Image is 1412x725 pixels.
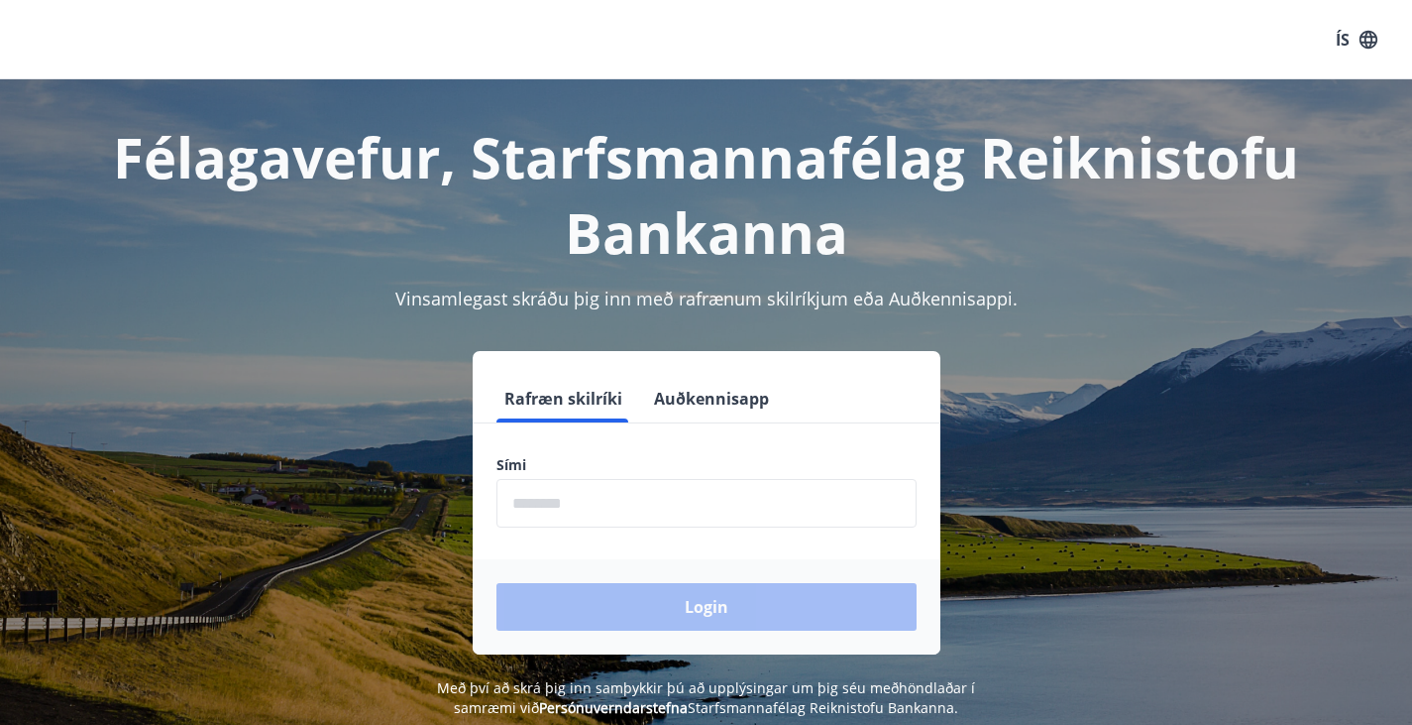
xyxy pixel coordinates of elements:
h1: Félagavefur, Starfsmannafélag Reiknistofu Bankanna [24,119,1388,270]
button: Rafræn skilríki [496,375,630,423]
label: Sími [496,455,917,475]
a: Persónuverndarstefna [539,698,688,717]
span: Með því að skrá þig inn samþykkir þú að upplýsingar um þig séu meðhöndlaðar í samræmi við Starfsm... [437,678,975,717]
button: ÍS [1325,22,1388,58]
button: Auðkennisapp [646,375,777,423]
span: Vinsamlegast skráðu þig inn með rafrænum skilríkjum eða Auðkennisappi. [395,287,1018,310]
